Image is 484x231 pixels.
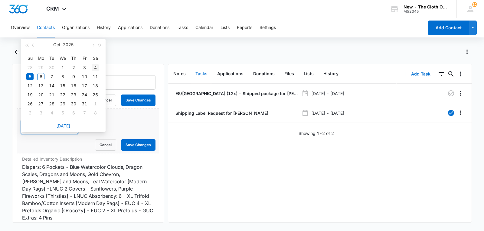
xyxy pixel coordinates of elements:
div: 16 [70,82,77,89]
span: CRM [46,5,59,12]
button: Lists [299,65,319,83]
td: 2025-10-07 [46,72,57,81]
div: 3 [37,109,44,117]
td: 2025-10-02 [68,63,79,72]
div: 26 [26,100,34,107]
td: 2025-10-31 [79,99,90,108]
td: 2025-10-20 [35,90,46,99]
div: 25 [92,91,99,98]
div: 18 [92,82,99,89]
button: Search... [446,69,456,79]
td: 2025-10-12 [25,81,35,90]
div: 1 [92,100,99,107]
td: 2025-10-14 [46,81,57,90]
th: Su [25,53,35,63]
button: History [97,18,111,37]
div: 29 [59,100,66,107]
td: 2025-10-26 [25,99,35,108]
div: 23 [70,91,77,98]
button: Oct [53,39,60,51]
div: 6 [70,109,77,117]
div: 7 [48,73,55,80]
button: Lists [221,18,230,37]
td: 2025-11-06 [68,108,79,117]
button: Donations [248,65,280,83]
button: Contacts [37,18,55,37]
td: 2025-10-29 [57,99,68,108]
td: 2025-10-25 [90,90,101,99]
div: 24 [81,91,88,98]
td: 2025-10-04 [90,63,101,72]
span: 12 [472,2,477,7]
td: 2025-11-04 [46,108,57,117]
div: 22 [59,91,66,98]
div: 11 [92,73,99,80]
a: ES/[GEOGRAPHIC_DATA] (12x) - Shipped package for [PERSON_NAME] (zone #4) [174,90,299,97]
div: 8 [92,109,99,117]
td: 2025-10-10 [79,72,90,81]
td: 2025-11-01 [90,99,101,108]
p: [DATE] - [DATE] [311,90,344,97]
div: 4 [92,64,99,71]
td: 2025-11-02 [25,108,35,117]
button: Back [12,47,21,57]
button: Save Changes [121,139,155,151]
div: 29 [37,64,44,71]
td: 2025-10-17 [79,81,90,90]
button: Notes [168,65,191,83]
td: 2025-10-19 [25,90,35,99]
div: 4 [48,109,55,117]
button: Overflow Menu [456,69,466,79]
td: 2025-10-21 [46,90,57,99]
th: Th [68,53,79,63]
td: 2025-11-05 [57,108,68,117]
button: Settings [260,18,276,37]
td: 2025-10-06 [35,72,46,81]
p: Showing 1-2 of 2 [299,130,334,136]
button: Add Contact [428,21,469,35]
div: 31 [81,100,88,107]
th: Sa [90,53,101,63]
td: 2025-10-11 [90,72,101,81]
td: 2025-10-08 [57,72,68,81]
td: 2025-10-30 [68,99,79,108]
td: 2025-10-27 [35,99,46,108]
div: account id [404,9,448,14]
th: We [57,53,68,63]
div: account name [404,5,448,9]
div: 5 [59,109,66,117]
button: Reports [237,18,252,37]
div: 6 [37,73,44,80]
div: 28 [48,100,55,107]
button: Overflow Menu [456,108,466,118]
div: 8 [59,73,66,80]
div: 2 [70,64,77,71]
td: 2025-10-23 [68,90,79,99]
td: 2025-09-30 [46,63,57,72]
div: 19 [26,91,34,98]
button: Organizations [62,18,90,37]
div: 20 [37,91,44,98]
td: 2025-10-05 [25,72,35,81]
div: notifications count [472,2,477,7]
div: 2 [26,109,34,117]
div: 30 [48,64,55,71]
td: 2025-10-24 [79,90,90,99]
div: 1 [59,64,66,71]
th: Mo [35,53,46,63]
button: 2025 [63,39,74,51]
td: 2025-10-15 [57,81,68,90]
th: Fr [79,53,90,63]
div: 21 [48,91,55,98]
button: Tasks [191,65,212,83]
td: 2025-11-03 [35,108,46,117]
td: 2025-11-07 [79,108,90,117]
div: 15 [59,82,66,89]
div: 17 [81,82,88,89]
p: [DATE] - [DATE] [311,110,344,116]
td: 2025-10-18 [90,81,101,90]
td: 2025-10-28 [46,99,57,108]
button: History [319,65,343,83]
button: Overflow Menu [456,88,466,98]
